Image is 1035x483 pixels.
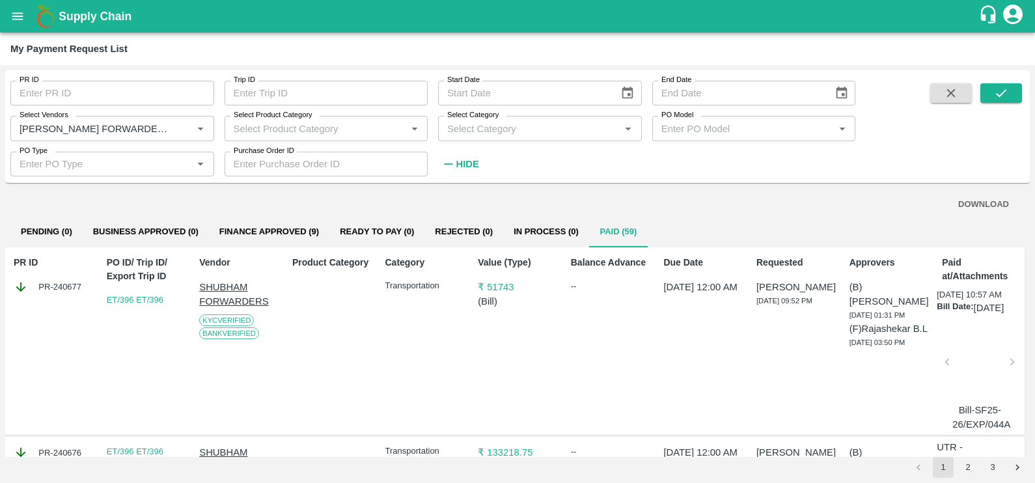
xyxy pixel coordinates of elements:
[209,216,329,247] button: Finance Approved (9)
[942,256,1021,283] p: Paid at/Attachments
[937,301,973,315] p: Bill Date:
[199,280,279,309] p: SHUBHAM FORWARDERS
[10,40,128,57] div: My Payment Request List
[615,81,640,105] button: Choose date
[447,110,499,120] label: Select Category
[107,447,163,456] a: ET/396 ET/396
[849,322,929,336] p: (F) Rajashekar B.L
[834,120,851,137] button: Open
[652,81,824,105] input: End Date
[199,445,279,475] p: SHUBHAM FORWARDERS
[1001,3,1025,30] div: account of current user
[661,110,694,120] label: PO Model
[225,81,428,105] input: Enter Trip ID
[438,81,610,105] input: Start Date
[20,110,68,120] label: Select Vendors
[20,146,48,156] label: PO Type
[571,256,650,269] p: Balance Advance
[503,216,589,247] button: In Process (0)
[14,280,93,294] div: PR-240677
[849,338,905,346] span: [DATE] 03:50 PM
[571,280,650,293] div: --
[952,403,1007,432] p: Bill-SF25-26/EXP/044A
[424,216,503,247] button: Rejected (0)
[447,75,480,85] label: Start Date
[59,7,978,25] a: Supply Chain
[192,156,209,172] button: Open
[663,445,743,460] p: [DATE] 12:00 AM
[14,445,93,460] div: PR-240676
[199,256,279,269] p: Vendor
[620,120,637,137] button: Open
[829,81,854,105] button: Choose date
[478,256,557,269] p: Value (Type)
[107,295,163,305] a: ET/396 ET/396
[478,280,557,294] p: ₹ 51743
[192,120,209,137] button: Open
[756,445,836,460] p: [PERSON_NAME]
[20,75,39,85] label: PR ID
[849,280,929,309] p: (B) [PERSON_NAME]
[849,256,929,269] p: Approvers
[906,457,1030,478] nav: pagination navigation
[663,256,743,269] p: Due Date
[3,1,33,31] button: open drawer
[385,280,465,292] p: Transportation
[978,5,1001,28] div: customer-support
[1007,457,1028,478] button: Go to next page
[663,280,743,294] p: [DATE] 12:00 AM
[234,75,255,85] label: Trip ID
[10,81,214,105] input: Enter PR ID
[438,153,482,175] button: Hide
[292,256,372,269] p: Product Category
[33,3,59,29] img: logo
[661,75,691,85] label: End Date
[406,120,423,137] button: Open
[442,120,616,137] input: Select Category
[756,280,836,294] p: [PERSON_NAME]
[478,445,557,460] p: ₹ 133218.75
[14,120,172,137] input: Select Vendor
[199,314,254,326] span: KYC Verified
[329,216,424,247] button: Ready To Pay (0)
[14,156,189,172] input: Enter PO Type
[385,445,465,458] p: Transportation
[225,152,428,176] input: Enter Purchase Order ID
[849,311,905,319] span: [DATE] 01:31 PM
[59,10,131,23] b: Supply Chain
[953,193,1014,216] button: DOWNLOAD
[756,297,812,305] span: [DATE] 09:52 PM
[228,120,403,137] input: Select Product Category
[589,216,648,247] button: Paid (59)
[83,216,209,247] button: Business Approved (0)
[958,457,978,478] button: Go to page 2
[107,256,186,283] p: PO ID/ Trip ID/ Export Trip ID
[849,445,929,475] p: (B) [PERSON_NAME]
[234,146,294,156] label: Purchase Order ID
[933,457,954,478] button: page 1
[974,301,1004,315] p: [DATE]
[478,294,557,309] p: ( Bill )
[385,256,465,269] p: Category
[234,110,312,120] label: Select Product Category
[937,288,1021,432] div: [DATE] 10:57 AM
[656,120,831,137] input: Enter PO Model
[456,159,478,169] strong: Hide
[571,445,650,458] div: --
[199,327,259,339] span: Bank Verified
[982,457,1003,478] button: Go to page 3
[10,216,83,247] button: Pending (0)
[756,256,836,269] p: Requested
[14,256,93,269] p: PR ID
